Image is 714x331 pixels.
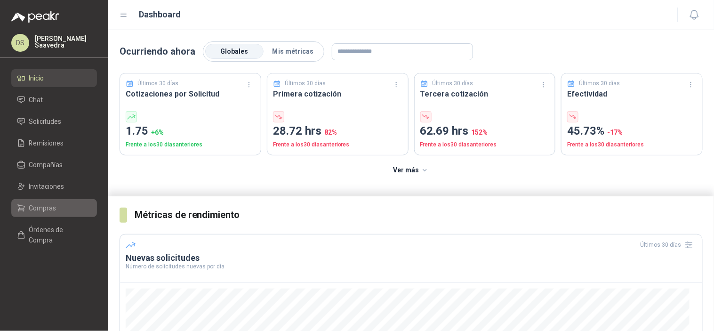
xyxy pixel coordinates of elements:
[388,161,434,180] button: Ver más
[567,122,697,140] p: 45.73%
[29,225,88,245] span: Órdenes de Compra
[29,73,44,83] span: Inicio
[11,11,59,23] img: Logo peakr
[151,129,164,136] span: + 6 %
[29,181,64,192] span: Invitaciones
[139,8,181,21] h1: Dashboard
[35,35,97,48] p: [PERSON_NAME] Saavedra
[11,156,97,174] a: Compañías
[579,79,620,88] p: Últimos 30 días
[273,140,402,149] p: Frente a los 30 días anteriores
[221,48,249,55] span: Globales
[29,138,64,148] span: Remisiones
[11,221,97,249] a: Órdenes de Compra
[126,140,255,149] p: Frente a los 30 días anteriores
[607,129,623,136] span: -17 %
[126,88,255,100] h3: Cotizaciones por Solicitud
[11,199,97,217] a: Compras
[126,122,255,140] p: 1.75
[11,91,97,109] a: Chat
[11,69,97,87] a: Inicio
[472,129,488,136] span: 152 %
[29,95,43,105] span: Chat
[29,203,56,213] span: Compras
[11,134,97,152] a: Remisiones
[432,79,473,88] p: Últimos 30 días
[126,252,697,264] h3: Nuevas solicitudes
[11,113,97,130] a: Solicitudes
[29,116,62,127] span: Solicitudes
[11,34,29,52] div: DS
[567,88,697,100] h3: Efectividad
[135,208,703,222] h3: Métricas de rendimiento
[273,88,402,100] h3: Primera cotización
[272,48,313,55] span: Mis métricas
[420,140,550,149] p: Frente a los 30 días anteriores
[11,178,97,195] a: Invitaciones
[420,88,550,100] h3: Tercera cotización
[285,79,326,88] p: Últimos 30 días
[641,237,697,252] div: Últimos 30 días
[273,122,402,140] p: 28.72 hrs
[29,160,63,170] span: Compañías
[120,44,195,59] p: Ocurriendo ahora
[567,140,697,149] p: Frente a los 30 días anteriores
[420,122,550,140] p: 62.69 hrs
[126,264,697,269] p: Número de solicitudes nuevas por día
[324,129,337,136] span: 82 %
[138,79,179,88] p: Últimos 30 días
